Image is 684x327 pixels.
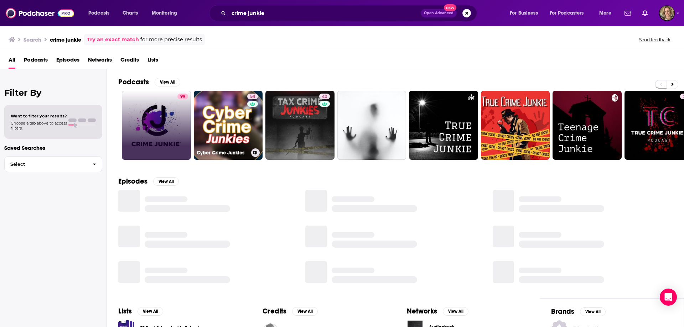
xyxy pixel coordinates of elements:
h2: Brands [551,307,574,316]
button: Select [4,156,102,172]
button: Open AdvancedNew [421,9,457,17]
span: Podcasts [88,8,109,18]
a: 99 [122,91,191,160]
a: PodcastsView All [118,78,180,86]
span: New [444,4,457,11]
a: Show notifications dropdown [639,7,651,19]
a: ListsView All [118,307,163,316]
span: 99 [180,93,185,100]
span: 54 [250,93,255,100]
button: open menu [505,7,547,19]
h3: Cyber Crime Junkies [197,150,248,156]
span: Choose a tab above to access filters. [11,121,67,131]
p: Saved Searches [4,144,102,151]
a: Podcasts [24,54,48,69]
a: 42 [319,94,330,99]
span: Open Advanced [424,11,454,15]
button: View All [155,78,180,86]
button: View All [580,307,606,316]
a: Episodes [56,54,79,69]
a: 42 [265,91,335,160]
span: For Podcasters [550,8,584,18]
img: Podchaser - Follow, Share and Rate Podcasts [6,6,74,20]
h2: Filter By [4,88,102,98]
a: EpisodesView All [118,177,179,186]
a: Lists [147,54,158,69]
a: Charts [118,7,142,19]
div: Open Intercom Messenger [660,289,677,306]
button: View All [138,307,163,316]
a: 54Cyber Crime Junkies [194,91,263,160]
button: View All [153,177,179,186]
button: open menu [594,7,620,19]
a: BrandsView All [551,307,606,316]
a: 99 [177,94,188,99]
h2: Episodes [118,177,147,186]
button: Send feedback [637,37,673,43]
h2: Credits [263,307,286,316]
span: Want to filter your results? [11,114,67,118]
span: More [599,8,611,18]
input: Search podcasts, credits, & more... [229,7,421,19]
span: Monitoring [152,8,177,18]
h3: Search [24,36,41,43]
a: All [9,54,15,69]
a: Credits [120,54,139,69]
span: Charts [123,8,138,18]
a: CreditsView All [263,307,318,316]
h2: Podcasts [118,78,149,86]
span: 42 [322,93,327,100]
a: Show notifications dropdown [622,7,634,19]
span: Logged in as Lauren.Russo [659,5,675,21]
h2: Lists [118,307,132,316]
a: Networks [88,54,112,69]
button: View All [443,307,468,316]
span: Select [5,162,87,167]
button: open menu [545,7,594,19]
img: User Profile [659,5,675,21]
a: Try an exact match [87,36,139,44]
a: NetworksView All [407,307,468,316]
span: for more precise results [140,36,202,44]
h2: Networks [407,307,437,316]
span: For Business [510,8,538,18]
div: Search podcasts, credits, & more... [216,5,484,21]
a: 54 [247,94,258,99]
button: Show profile menu [659,5,675,21]
button: open menu [83,7,119,19]
button: open menu [147,7,186,19]
button: View All [292,307,318,316]
h3: crime junkie [50,36,81,43]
